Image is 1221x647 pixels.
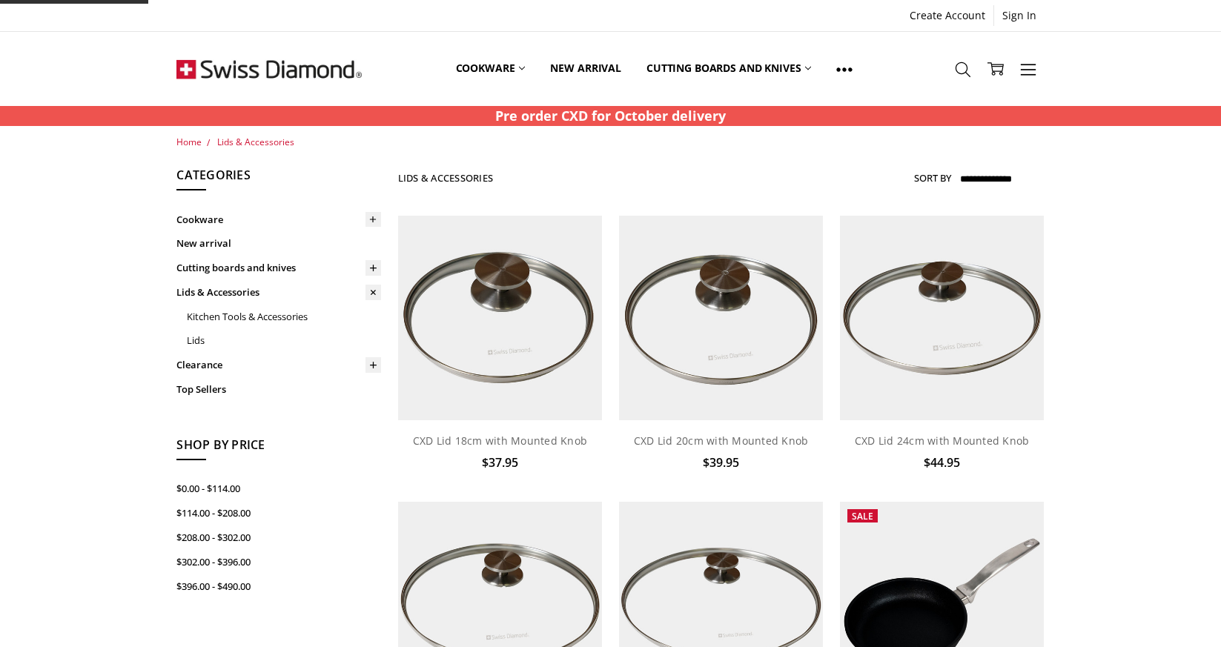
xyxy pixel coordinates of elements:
[187,328,381,353] a: Lids
[176,208,381,232] a: Cookware
[824,36,865,102] a: Show All
[176,477,381,501] a: $0.00 - $114.00
[176,256,381,280] a: Cutting boards and knives
[537,36,633,102] a: New arrival
[217,136,294,148] a: Lids & Accessories
[176,166,381,191] h5: Categories
[176,353,381,377] a: Clearance
[413,434,588,448] a: CXD Lid 18cm with Mounted Knob
[924,454,960,471] span: $44.95
[703,454,739,471] span: $39.95
[176,280,381,305] a: Lids & Accessories
[176,501,381,525] a: $114.00 - $208.00
[176,136,202,148] a: Home
[495,107,726,125] strong: Pre order CXD for October delivery
[914,166,951,190] label: Sort By
[443,36,538,102] a: Cookware
[187,305,381,329] a: Kitchen Tools & Accessories
[634,434,809,448] a: CXD Lid 20cm with Mounted Knob
[901,5,993,26] a: Create Account
[482,454,518,471] span: $37.95
[176,32,362,106] img: Free Shipping On Every Order
[840,216,1045,420] img: CXD Lid 24cm with Mounted Knob
[994,5,1045,26] a: Sign In
[176,574,381,599] a: $396.00 - $490.00
[176,377,381,402] a: Top Sellers
[852,510,873,522] span: Sale
[176,231,381,256] a: New arrival
[634,36,824,102] a: Cutting boards and knives
[176,550,381,574] a: $302.00 - $396.00
[176,525,381,550] a: $208.00 - $302.00
[619,216,824,420] img: CXD Lid 20cm with Mounted Knob
[855,434,1030,448] a: CXD Lid 24cm with Mounted Knob
[176,436,381,461] h5: Shop By Price
[398,172,494,184] h1: Lids & Accessories
[398,216,603,420] img: CXD Lid 18cm with Mounted Knob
